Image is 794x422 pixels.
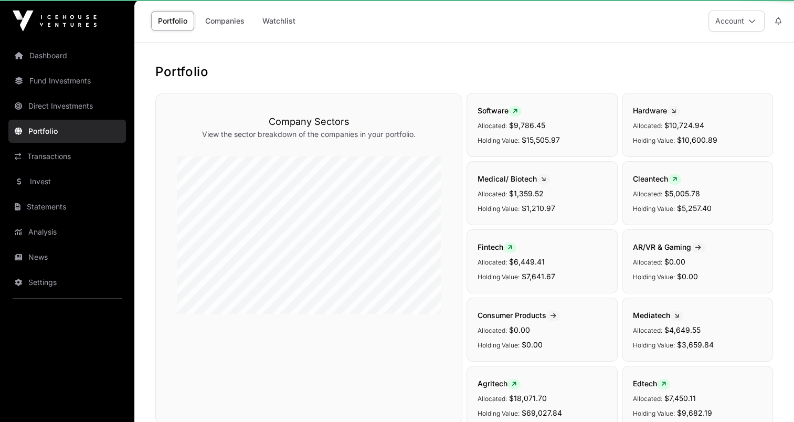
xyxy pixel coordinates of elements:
[478,136,520,144] span: Holding Value:
[13,10,97,31] img: Icehouse Ventures Logo
[633,258,662,266] span: Allocated:
[677,204,712,213] span: $5,257.40
[708,10,765,31] button: Account
[742,372,794,422] iframe: Chat Widget
[8,170,126,193] a: Invest
[478,311,560,320] span: Consumer Products
[478,258,507,266] span: Allocated:
[664,121,704,130] span: $10,724.94
[8,220,126,244] a: Analysis
[478,273,520,281] span: Holding Value:
[198,11,251,31] a: Companies
[509,257,545,266] span: $6,449.41
[8,120,126,143] a: Portfolio
[664,189,700,198] span: $5,005.78
[633,190,662,198] span: Allocated:
[8,44,126,67] a: Dashboard
[664,325,701,334] span: $4,649.55
[177,129,441,140] p: View the sector breakdown of the companies in your portfolio.
[177,114,441,129] h3: Company Sectors
[509,325,530,334] span: $0.00
[633,122,662,130] span: Allocated:
[478,341,520,349] span: Holding Value:
[478,409,520,417] span: Holding Value:
[8,69,126,92] a: Fund Investments
[478,106,522,115] span: Software
[509,121,545,130] span: $9,786.45
[509,189,544,198] span: $1,359.52
[509,394,547,403] span: $18,071.70
[478,205,520,213] span: Holding Value:
[522,340,543,349] span: $0.00
[478,395,507,403] span: Allocated:
[155,64,773,80] h1: Portfolio
[633,174,681,183] span: Cleantech
[633,395,662,403] span: Allocated:
[8,94,126,118] a: Direct Investments
[633,311,683,320] span: Mediatech
[677,135,717,144] span: $10,600.89
[478,122,507,130] span: Allocated:
[633,326,662,334] span: Allocated:
[478,174,550,183] span: Medical/ Biotech
[8,271,126,294] a: Settings
[8,145,126,168] a: Transactions
[633,273,675,281] span: Holding Value:
[677,272,698,281] span: $0.00
[664,394,696,403] span: $7,450.11
[633,136,675,144] span: Holding Value:
[677,340,714,349] span: $3,659.84
[478,379,521,388] span: Agritech
[8,195,126,218] a: Statements
[633,379,670,388] span: Edtech
[478,190,507,198] span: Allocated:
[151,11,194,31] a: Portfolio
[633,409,675,417] span: Holding Value:
[478,242,516,251] span: Fintech
[677,408,712,417] span: $9,682.19
[664,257,685,266] span: $0.00
[256,11,302,31] a: Watchlist
[633,106,680,115] span: Hardware
[522,408,562,417] span: $69,027.84
[522,135,560,144] span: $15,505.97
[8,246,126,269] a: News
[522,272,555,281] span: $7,641.67
[522,204,555,213] span: $1,210.97
[633,242,705,251] span: AR/VR & Gaming
[478,326,507,334] span: Allocated:
[633,205,675,213] span: Holding Value:
[633,341,675,349] span: Holding Value:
